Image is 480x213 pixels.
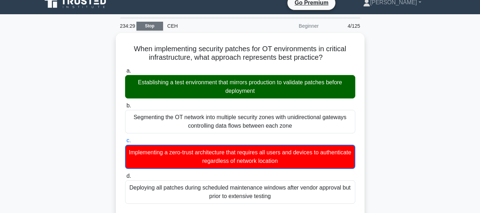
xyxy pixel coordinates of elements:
[125,180,355,204] div: Deploying all patches during scheduled maintenance windows after vendor approval but prior to ext...
[126,68,131,74] span: a.
[261,19,323,33] div: Beginner
[125,75,355,98] div: Establishing a test environment that mirrors production to validate patches before deployment
[126,173,131,179] span: d.
[124,44,356,62] h5: When implementing security patches for OT environments in critical infrastructure, what approach ...
[163,19,261,33] div: CEH
[323,19,365,33] div: 4/125
[126,137,131,143] span: c.
[116,19,136,33] div: 234:29
[126,102,131,108] span: b.
[136,22,163,31] a: Stop
[125,145,355,169] div: Implementing a zero-trust architecture that requires all users and devices to authenticate regard...
[125,110,355,133] div: Segmenting the OT network into multiple security zones with unidirectional gateways controlling d...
